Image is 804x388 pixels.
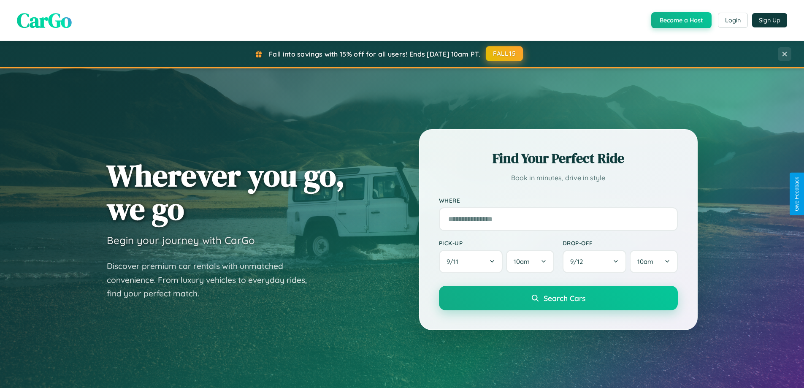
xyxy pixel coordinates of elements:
p: Book in minutes, drive in style [439,172,678,184]
span: 10am [637,258,653,266]
button: FALL15 [486,46,523,61]
button: Sign Up [752,13,787,27]
span: 9 / 12 [570,258,587,266]
span: 9 / 11 [447,258,463,266]
span: Fall into savings with 15% off for all users! Ends [DATE] 10am PT. [269,50,480,58]
h2: Find Your Perfect Ride [439,149,678,168]
span: CarGo [17,6,72,34]
p: Discover premium car rentals with unmatched convenience. From luxury vehicles to everyday rides, ... [107,259,318,301]
button: 9/11 [439,250,503,273]
h1: Wherever you go, we go [107,159,345,225]
div: Give Feedback [794,177,800,211]
button: 9/12 [563,250,627,273]
label: Where [439,197,678,204]
h3: Begin your journey with CarGo [107,234,255,247]
label: Pick-up [439,239,554,247]
span: 10am [514,258,530,266]
label: Drop-off [563,239,678,247]
button: 10am [506,250,554,273]
button: Become a Host [651,12,712,28]
button: Search Cars [439,286,678,310]
span: Search Cars [544,293,585,303]
button: 10am [630,250,677,273]
button: Login [718,13,748,28]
